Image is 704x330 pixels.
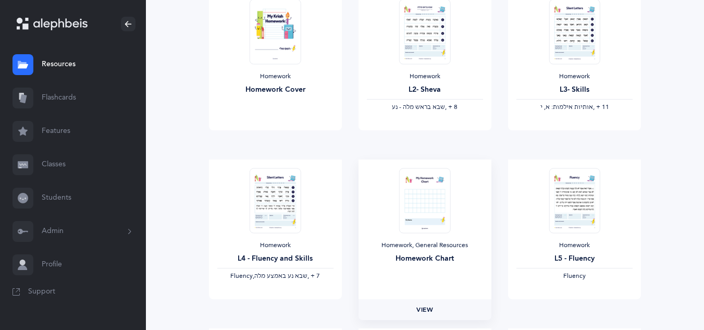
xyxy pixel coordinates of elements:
[367,72,483,81] div: Homework
[549,168,600,233] img: Homework_L6_Fluency_Y_EN_thumbnail_1731220590.png
[254,272,307,279] span: ‫שבא נע באמצע מלה‬
[367,103,483,112] div: ‪, + 8‬
[217,72,334,81] div: Homework
[250,168,301,233] img: Homework_L11_Skills%2BFlunecy-O-A-EN_Yellow_EN_thumbnail_1741229997.png
[230,272,254,279] span: Fluency,
[652,278,691,317] iframe: Drift Widget Chat Controller
[516,72,633,81] div: Homework
[399,168,450,233] img: My_Homework_Chart_1_thumbnail_1716209946.png
[516,84,633,95] div: L3- Skills
[367,241,483,250] div: Homework, General Resources
[516,253,633,264] div: L5 - Fluency
[367,84,483,95] div: L2- Sheva
[217,253,334,264] div: L4 - Fluency and Skills
[416,305,433,314] span: View
[28,287,55,297] span: Support
[217,272,334,280] div: ‪, + 7‬
[392,103,445,111] span: ‫שבא בראש מלה - נע‬
[516,103,633,112] div: ‪, + 11‬
[359,299,491,320] a: View
[516,241,633,250] div: Homework
[367,253,483,264] div: Homework Chart
[217,241,334,250] div: Homework
[217,84,334,95] div: Homework Cover
[516,272,633,280] div: Fluency
[540,103,593,111] span: ‫אותיות אילמות: א, י‬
